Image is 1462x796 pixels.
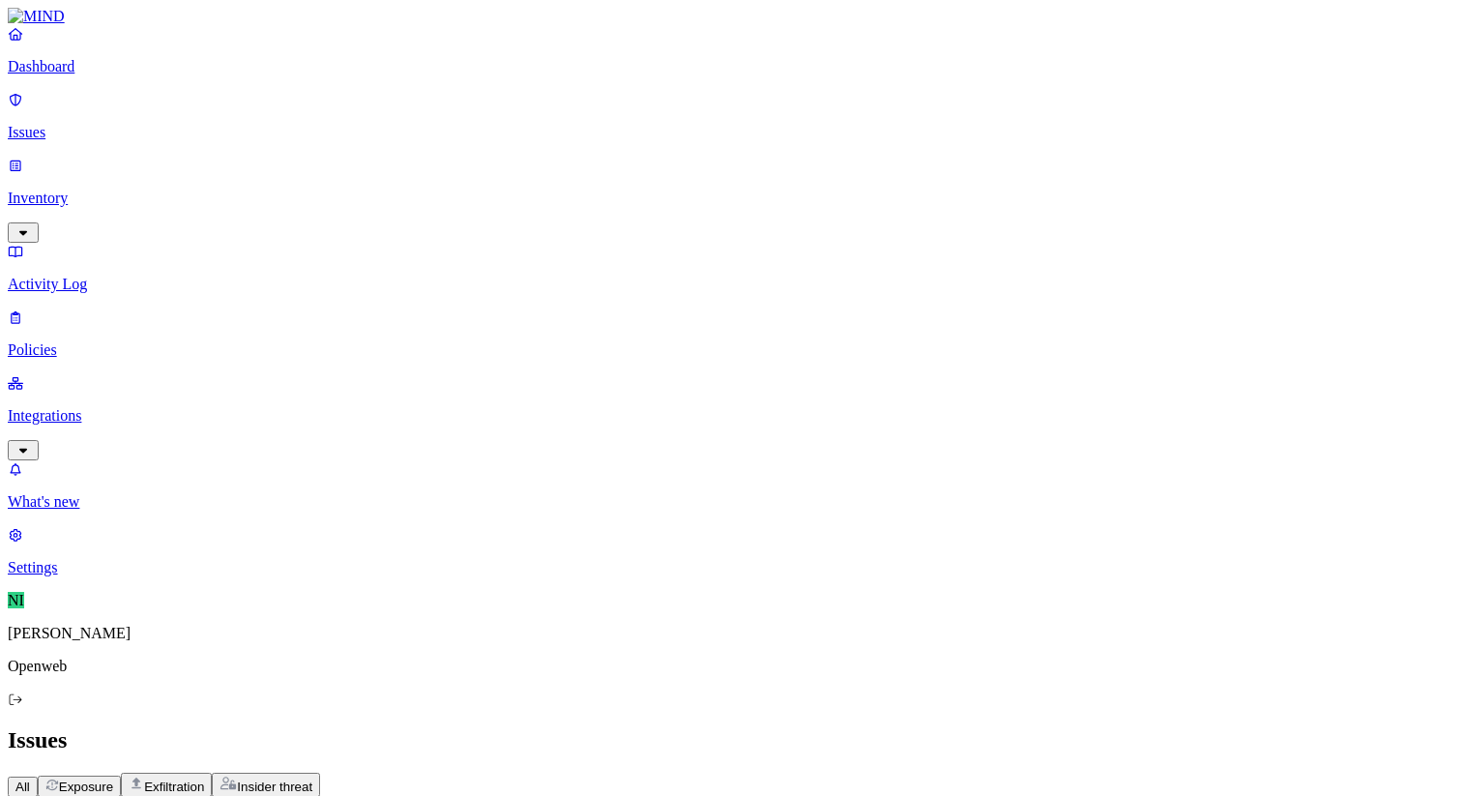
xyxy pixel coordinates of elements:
p: Issues [8,124,1454,141]
p: What's new [8,493,1454,511]
p: Openweb [8,658,1454,675]
p: [PERSON_NAME] [8,625,1454,642]
span: NI [8,592,24,608]
p: Inventory [8,190,1454,207]
p: Settings [8,559,1454,576]
p: Integrations [8,407,1454,425]
span: Insider threat [237,780,312,794]
span: Exposure [59,780,113,794]
img: MIND [8,8,65,25]
p: Policies [8,341,1454,359]
span: All [15,780,30,794]
span: Exfiltration [144,780,204,794]
h2: Issues [8,727,1454,753]
p: Dashboard [8,58,1454,75]
p: Activity Log [8,276,1454,293]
